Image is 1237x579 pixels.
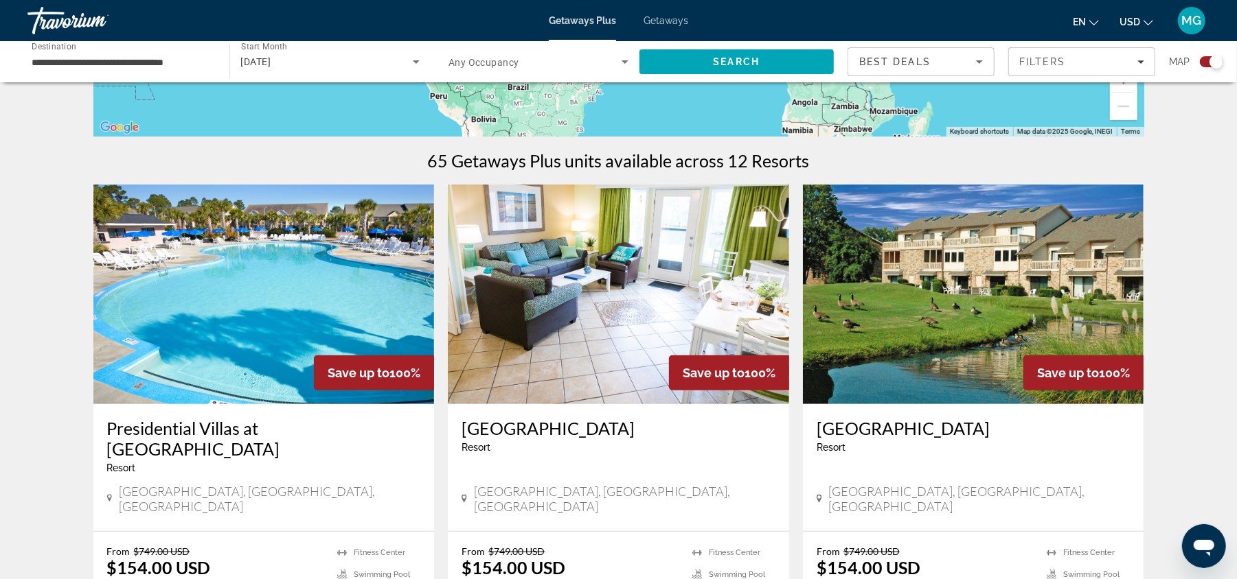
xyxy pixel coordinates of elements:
[107,545,130,557] span: From
[1017,128,1113,135] span: Map data ©2025 Google, INEGI
[803,185,1144,404] img: Grand Palms Resort Villas
[32,54,212,71] input: Select destination
[713,56,760,67] span: Search
[107,557,211,578] p: $154.00 USD
[859,56,931,67] span: Best Deals
[93,185,435,404] img: Presidential Villas at Grand Palms Resort
[1037,366,1099,380] span: Save up to
[1174,6,1210,35] button: User Menu
[683,366,745,380] span: Save up to
[1120,12,1153,32] button: Change currency
[97,119,142,137] img: Google
[1063,570,1120,579] span: Swimming Pool
[709,570,765,579] span: Swimming Pool
[241,56,271,67] span: [DATE]
[1182,524,1226,568] iframe: Button to launch messaging window
[817,545,840,557] span: From
[107,462,136,473] span: Resort
[428,150,810,171] h1: 65 Getaways Plus units available across 12 Resorts
[1063,548,1115,557] span: Fitness Center
[462,418,775,438] a: [GEOGRAPHIC_DATA]
[448,185,789,404] img: Grand Palms Resort
[462,557,565,578] p: $154.00 USD
[449,57,519,68] span: Any Occupancy
[644,15,688,26] a: Getaways
[474,484,775,514] span: [GEOGRAPHIC_DATA], [GEOGRAPHIC_DATA], [GEOGRAPHIC_DATA]
[1121,128,1140,135] a: Terms (opens in new tab)
[709,548,760,557] span: Fitness Center
[817,418,1131,438] a: [GEOGRAPHIC_DATA]
[843,545,900,557] span: $749.00 USD
[27,3,165,38] a: Travorium
[829,484,1131,514] span: [GEOGRAPHIC_DATA], [GEOGRAPHIC_DATA], [GEOGRAPHIC_DATA]
[328,366,389,380] span: Save up to
[354,570,410,579] span: Swimming Pool
[950,127,1009,137] button: Keyboard shortcuts
[488,545,545,557] span: $749.00 USD
[1008,47,1155,76] button: Filters
[119,484,420,514] span: [GEOGRAPHIC_DATA], [GEOGRAPHIC_DATA], [GEOGRAPHIC_DATA]
[107,418,421,459] a: Presidential Villas at [GEOGRAPHIC_DATA]
[134,545,190,557] span: $749.00 USD
[314,355,434,390] div: 100%
[241,43,287,52] span: Start Month
[354,548,405,557] span: Fitness Center
[549,15,616,26] a: Getaways Plus
[859,54,983,70] mat-select: Sort by
[817,557,920,578] p: $154.00 USD
[1169,52,1190,71] span: Map
[639,49,835,74] button: Search
[97,119,142,137] a: Open this area in Google Maps (opens a new window)
[32,42,76,51] span: Destination
[1073,12,1099,32] button: Change language
[462,545,485,557] span: From
[817,442,846,453] span: Resort
[1120,16,1140,27] span: USD
[1182,14,1202,27] span: MG
[1019,56,1066,67] span: Filters
[1110,93,1137,120] button: Zoom out
[1023,355,1144,390] div: 100%
[669,355,789,390] div: 100%
[462,442,490,453] span: Resort
[1073,16,1086,27] span: en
